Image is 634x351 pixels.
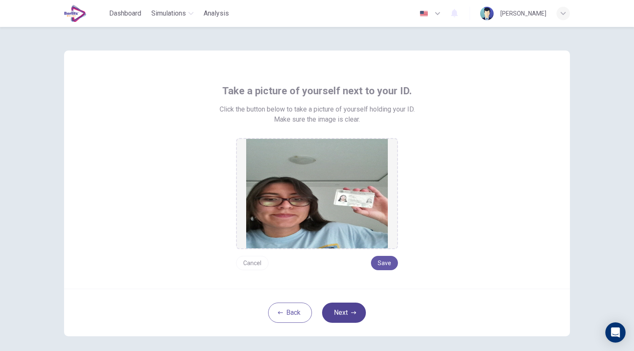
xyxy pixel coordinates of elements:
[64,5,86,22] img: EduSynch logo
[106,6,145,21] button: Dashboard
[268,303,312,323] button: Back
[605,322,626,343] div: Open Intercom Messenger
[200,6,232,21] button: Analysis
[222,84,412,98] span: Take a picture of yourself next to your ID.
[274,114,360,125] span: Make sure the image is clear.
[371,256,398,270] button: Save
[419,11,429,17] img: en
[236,256,269,270] button: Cancel
[109,8,141,19] span: Dashboard
[220,104,415,114] span: Click the button below to take a picture of yourself holding your ID.
[64,5,106,22] a: EduSynch logo
[322,303,366,323] button: Next
[151,8,186,19] span: Simulations
[500,8,546,19] div: [PERSON_NAME]
[148,6,197,21] button: Simulations
[246,139,388,248] img: preview screemshot
[204,8,229,19] span: Analysis
[480,7,494,20] img: Profile picture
